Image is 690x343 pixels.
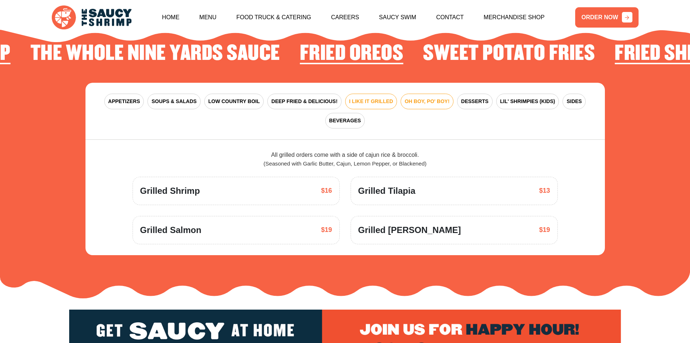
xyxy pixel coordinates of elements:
[405,98,449,105] span: OH BOY, PO' BOY!
[321,225,332,235] span: $19
[267,94,342,109] button: DEEP FRIED & DELICIOUS!
[208,98,260,105] span: LOW COUNTRY BOIL
[379,2,416,33] a: Saucy Swim
[133,151,558,168] div: All grilled orders come with a side of cajun rice & broccoli.
[30,42,280,68] li: 2 of 4
[358,184,415,197] span: Grilled Tilapia
[147,94,200,109] button: SOUPS & SALADS
[151,98,196,105] span: SOUPS & SALADS
[104,94,144,109] button: APPETIZERS
[423,42,595,68] li: 4 of 4
[575,7,638,28] a: ORDER NOW
[345,94,397,109] button: I LIKE IT GRILLED
[271,98,338,105] span: DEEP FRIED & DELICIOUS!
[140,224,201,237] span: Grilled Salmon
[30,42,280,65] h2: The Whole Nine Yards Sauce
[300,42,403,68] li: 3 of 4
[423,42,595,65] h2: Sweet Potato Fries
[457,94,492,109] button: DESSERTS
[500,98,555,105] span: LIL' SHRIMPIES (KIDS)
[358,224,461,237] span: Grilled [PERSON_NAME]
[300,42,403,65] h2: Fried Oreos
[539,225,550,235] span: $19
[349,98,393,105] span: I LIKE IT GRILLED
[401,94,453,109] button: OH BOY, PO' BOY!
[52,5,131,30] img: logo
[566,98,582,105] span: SIDES
[140,184,200,197] span: Grilled Shrimp
[484,2,544,33] a: Merchandise Shop
[325,113,365,128] button: BEVERAGES
[321,186,332,196] span: $16
[496,94,559,109] button: LIL' SHRIMPIES (KIDS)
[264,160,427,167] span: (Seasoned with Garlic Butter, Cajun, Lemon Pepper, or Blackened)
[563,94,586,109] button: SIDES
[204,94,264,109] button: LOW COUNTRY BOIL
[162,2,179,33] a: Home
[199,2,216,33] a: Menu
[329,117,361,124] span: BEVERAGES
[108,98,140,105] span: APPETIZERS
[331,2,359,33] a: Careers
[461,98,488,105] span: DESSERTS
[539,186,550,196] span: $13
[436,2,464,33] a: Contact
[236,2,311,33] a: Food Truck & Catering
